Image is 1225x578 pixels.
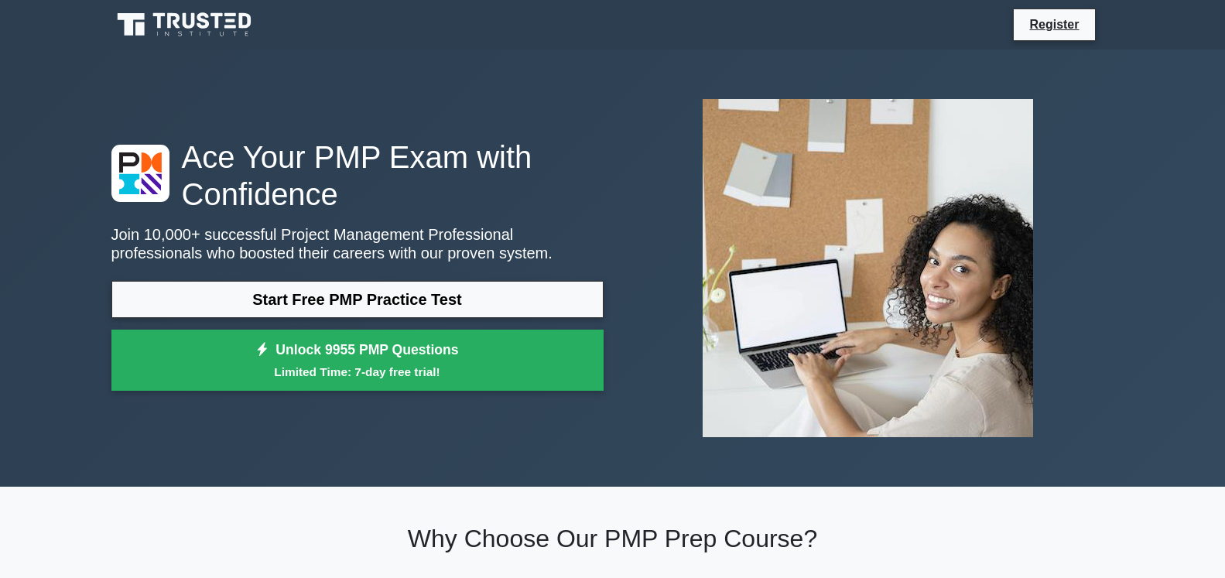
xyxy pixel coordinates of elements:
a: Start Free PMP Practice Test [111,281,604,318]
h2: Why Choose Our PMP Prep Course? [111,524,1114,553]
a: Unlock 9955 PMP QuestionsLimited Time: 7-day free trial! [111,330,604,392]
a: Register [1020,15,1088,34]
h1: Ace Your PMP Exam with Confidence [111,139,604,213]
small: Limited Time: 7-day free trial! [131,363,584,381]
p: Join 10,000+ successful Project Management Professional professionals who boosted their careers w... [111,225,604,262]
